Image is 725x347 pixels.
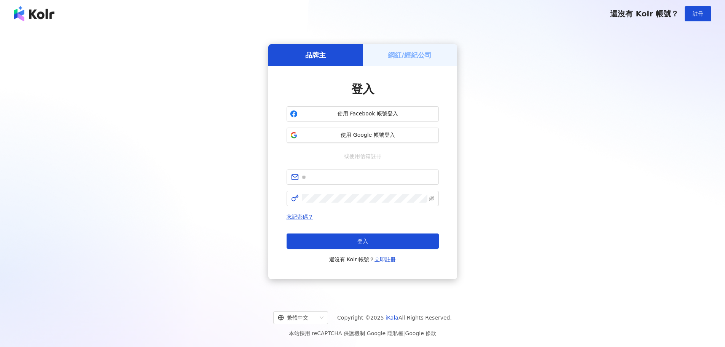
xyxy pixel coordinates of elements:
[405,330,436,336] a: Google 條款
[339,152,387,160] span: 或使用信箱註冊
[278,312,317,324] div: 繁體中文
[289,329,436,338] span: 本站採用 reCAPTCHA 保護機制
[374,256,396,262] a: 立即註冊
[403,330,405,336] span: |
[388,50,432,60] h5: 網紅/經紀公司
[357,238,368,244] span: 登入
[367,330,403,336] a: Google 隱私權
[365,330,367,336] span: |
[685,6,711,21] button: 註冊
[610,9,679,18] span: 還沒有 Kolr 帳號？
[337,313,452,322] span: Copyright © 2025 All Rights Reserved.
[693,11,703,17] span: 註冊
[429,196,434,201] span: eye-invisible
[287,214,313,220] a: 忘記密碼？
[287,106,439,122] button: 使用 Facebook 帳號登入
[329,255,396,264] span: 還沒有 Kolr 帳號？
[14,6,54,21] img: logo
[287,233,439,249] button: 登入
[386,315,398,321] a: iKala
[287,128,439,143] button: 使用 Google 帳號登入
[351,82,374,96] span: 登入
[301,110,435,118] span: 使用 Facebook 帳號登入
[301,131,435,139] span: 使用 Google 帳號登入
[305,50,326,60] h5: 品牌主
